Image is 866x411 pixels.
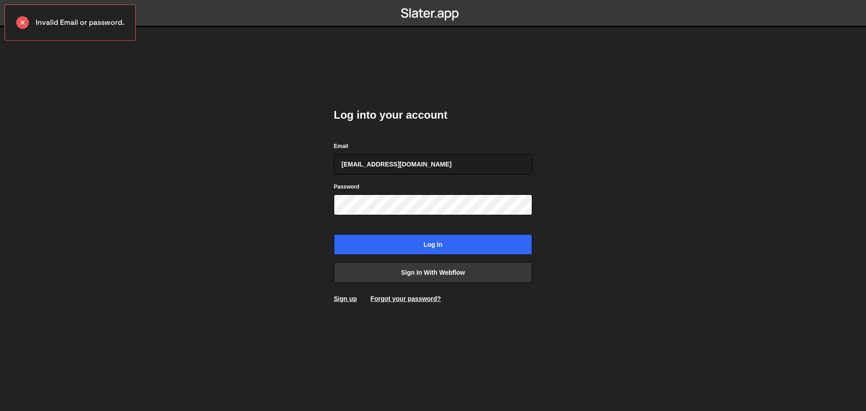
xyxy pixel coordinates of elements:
[334,182,359,191] label: Password
[334,142,348,151] label: Email
[334,108,532,122] h2: Log into your account
[370,295,441,302] a: Forgot your password?
[5,5,136,41] div: Invalid Email or password.
[334,295,357,302] a: Sign up
[334,262,532,283] a: Sign in with Webflow
[334,234,532,255] input: Log in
